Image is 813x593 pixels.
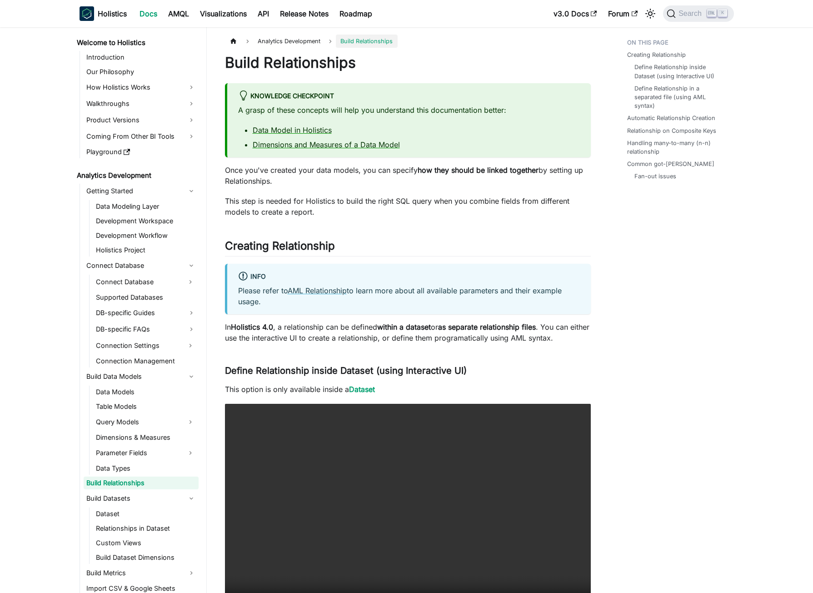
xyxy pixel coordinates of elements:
[231,322,273,332] strong: Holistics 4.0
[93,386,199,398] a: Data Models
[225,54,591,72] h1: Build Relationships
[134,6,163,21] a: Docs
[98,8,127,19] b: Holistics
[93,338,182,353] a: Connection Settings
[80,6,127,21] a: HolisticsHolistics
[603,6,643,21] a: Forum
[84,65,199,78] a: Our Philosophy
[253,35,325,48] span: Analytics Development
[84,477,199,489] a: Build Relationships
[93,355,199,367] a: Connection Management
[238,271,580,283] div: info
[627,126,716,135] a: Relationship on Composite Keys
[93,306,199,320] a: DB-specific Guides
[225,384,591,395] p: This option is only available inside a
[93,200,199,213] a: Data Modeling Layer
[676,10,707,18] span: Search
[84,566,199,580] a: Build Metrics
[663,5,733,22] button: Search (Ctrl+K)
[274,6,334,21] a: Release Notes
[634,63,725,80] a: Define Relationship inside Dataset (using Interactive UI)
[225,196,591,217] p: This step is needed for Holistics to build the right SQL query when you combine fields from diffe...
[238,90,580,102] div: Knowledge Checkpoint
[718,9,727,17] kbd: K
[253,140,400,149] a: Dimensions and Measures of a Data Model
[84,146,199,158] a: Playground
[74,169,199,182] a: Analytics Development
[548,6,603,21] a: v3.0 Docs
[252,6,274,21] a: API
[634,84,725,111] a: Define Relationship in a separated file (using AML syntax)
[225,365,591,377] h3: Define Relationship inside Dataset (using Interactive UI)
[93,275,182,289] a: Connect Database
[253,126,332,135] a: Data Model in Holistics
[84,258,199,273] a: Connect Database
[195,6,252,21] a: Visualizations
[93,415,182,429] a: Query Models
[643,6,658,21] button: Switch between dark and light mode (currently light mode)
[238,285,580,307] p: Please refer to to learn more about all available parameters and their example usage.
[93,551,199,564] a: Build Dataset Dimensions
[70,27,207,593] nav: Docs sidebar
[225,165,591,186] p: Once you've created your data models, you can specify by setting up Relationships.
[93,322,199,337] a: DB-specific FAQs
[182,446,199,460] button: Expand sidebar category 'Parameter Fields'
[334,6,378,21] a: Roadmap
[418,166,539,175] strong: how they should be linked together
[84,113,199,127] a: Product Versions
[93,462,199,475] a: Data Types
[182,275,199,289] button: Expand sidebar category 'Connect Database'
[93,522,199,535] a: Relationships in Dataset
[182,338,199,353] button: Expand sidebar category 'Connection Settings'
[93,215,199,227] a: Development Workspace
[93,291,199,304] a: Supported Databases
[182,415,199,429] button: Expand sidebar category 'Query Models'
[336,35,397,48] span: Build Relationships
[225,239,591,256] h2: Creating Relationship
[163,6,195,21] a: AMQL
[93,446,182,460] a: Parameter Fields
[288,286,347,295] a: AML Relationship
[93,508,199,520] a: Dataset
[93,229,199,242] a: Development Workflow
[627,50,686,59] a: Creating Relationship
[627,114,715,122] a: Automatic Relationship Creation
[349,385,375,394] a: Dataset
[84,129,199,144] a: Coming From Other BI Tools
[84,491,199,506] a: Build Datasets
[84,369,199,384] a: Build Data Models
[225,35,591,48] nav: Breadcrumbs
[80,6,94,21] img: Holistics
[93,244,199,256] a: Holistics Project
[93,431,199,444] a: Dimensions & Measures
[627,160,714,168] a: Common got-[PERSON_NAME]
[93,400,199,413] a: Table Models
[225,35,242,48] a: Home page
[627,139,728,156] a: Handling many-to-many (n-n) relationship
[238,105,580,116] p: A grasp of these concepts will help you understand this documentation better:
[438,322,536,332] strong: as separate relationship files
[84,51,199,64] a: Introduction
[377,322,431,332] strong: within a dataset
[225,322,591,343] p: In , a relationship can be defined or . You can either use the interactive UI to create a relatio...
[84,184,199,198] a: Getting Started
[84,80,199,95] a: How Holistics Works
[74,36,199,49] a: Welcome to Holistics
[634,172,676,181] a: Fan-out issues
[84,96,199,111] a: Walkthroughs
[93,537,199,549] a: Custom Views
